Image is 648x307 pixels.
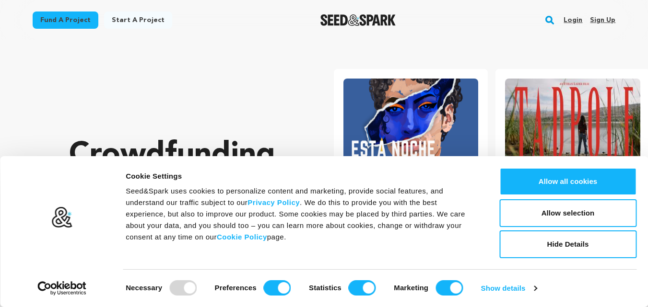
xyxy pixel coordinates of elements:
[126,284,162,292] strong: Necessary
[499,199,636,227] button: Allow selection
[590,12,615,28] a: Sign up
[309,284,342,292] strong: Statistics
[20,281,104,296] a: Usercentrics Cookiebot - opens in a new window
[247,198,300,206] a: Privacy Policy
[33,11,98,29] a: Fund a project
[217,233,267,241] a: Cookie Policy
[343,79,479,171] img: ESTA NOCHE image
[564,12,582,28] a: Login
[505,79,640,171] img: TADPOLE image
[69,136,295,251] p: Crowdfunding that .
[215,284,257,292] strong: Preferences
[320,14,396,26] img: Seed&Spark Logo Dark Mode
[320,14,396,26] a: Seed&Spark Homepage
[51,206,73,228] img: logo
[394,284,428,292] strong: Marketing
[126,171,478,182] div: Cookie Settings
[481,281,537,296] a: Show details
[499,168,636,195] button: Allow all cookies
[126,185,478,243] div: Seed&Spark uses cookies to personalize content and marketing, provide social features, and unders...
[104,11,172,29] a: Start a project
[499,230,636,258] button: Hide Details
